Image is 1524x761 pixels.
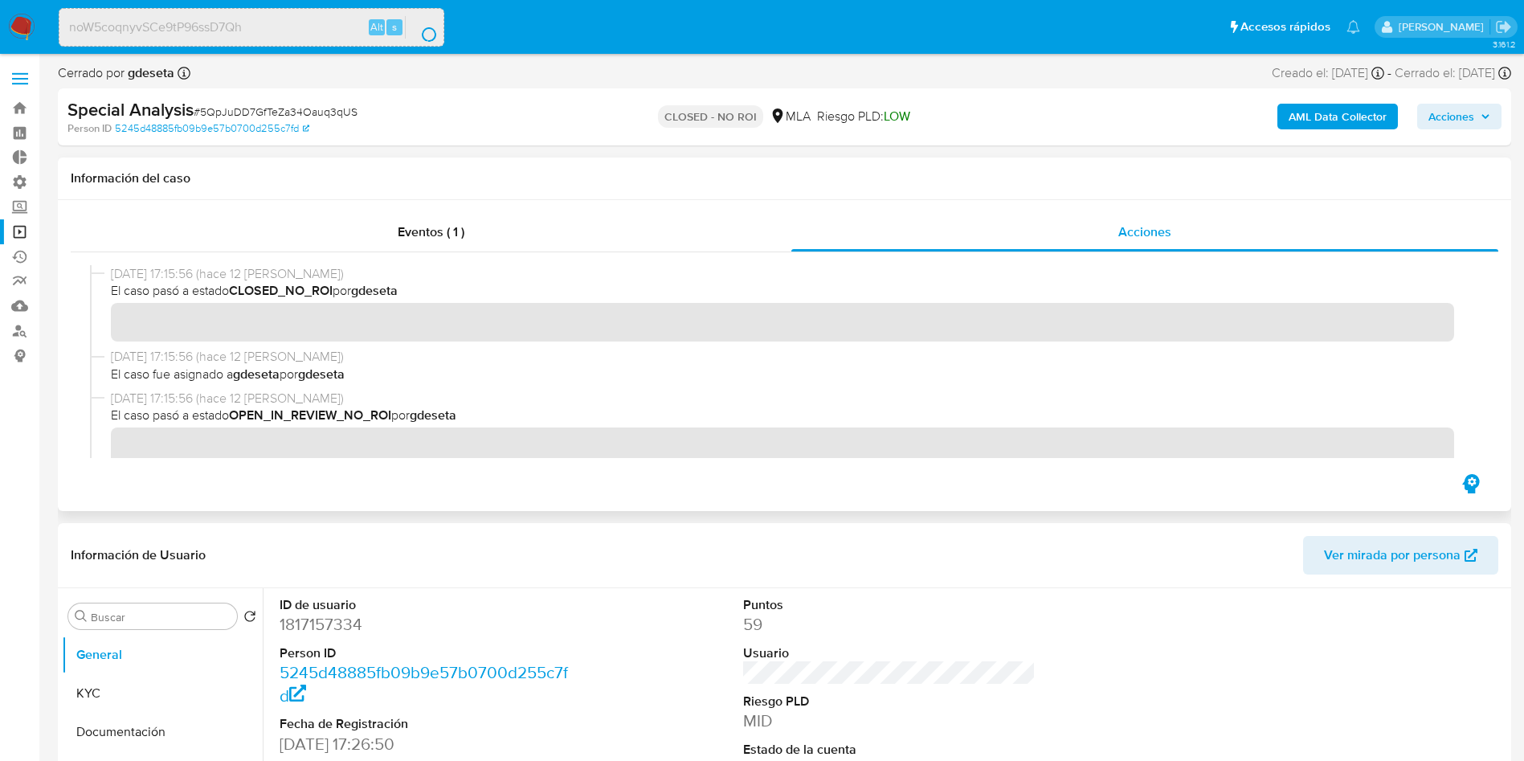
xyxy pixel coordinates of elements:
button: Volver al orden por defecto [243,610,256,628]
span: Alt [370,19,383,35]
span: # 5QpJuDD7GfTeZa34Oauq3qUS [194,104,358,120]
h1: Información del caso [71,170,1498,186]
dt: Usuario [743,644,1036,662]
dd: 59 [743,613,1036,636]
div: MLA [770,108,811,125]
b: AML Data Collector [1289,104,1387,129]
span: - [1387,64,1391,82]
input: Buscar usuario o caso... [59,17,443,38]
div: Cerrado el: [DATE] [1395,64,1511,82]
button: KYC [62,674,263,713]
span: Riesgo PLD: [817,108,910,125]
h1: Información de Usuario [71,547,206,563]
a: Notificaciones [1346,20,1360,34]
p: gustavo.deseta@mercadolibre.com [1399,19,1489,35]
a: Salir [1495,18,1512,35]
span: Ver mirada por persona [1324,536,1461,575]
dt: Puntos [743,596,1036,614]
button: Documentación [62,713,263,751]
button: Buscar [75,610,88,623]
input: Buscar [91,610,231,624]
p: CLOSED - NO ROI [658,105,763,128]
button: Acciones [1417,104,1502,129]
button: Ver mirada por persona [1303,536,1498,575]
dd: MID [743,710,1036,732]
span: Eventos ( 1 ) [398,223,464,241]
button: General [62,636,263,674]
span: Cerrado por [58,64,174,82]
b: Person ID [67,121,112,136]
span: LOW [884,107,910,125]
span: s [392,19,397,35]
b: gdeseta [125,63,174,82]
button: AML Data Collector [1277,104,1398,129]
a: 5245d48885fb09b9e57b0700d255c7fd [115,121,309,136]
b: Special Analysis [67,96,194,122]
dd: [DATE] 17:26:50 [280,733,573,755]
dt: ID de usuario [280,596,573,614]
span: Accesos rápidos [1240,18,1330,35]
dt: Riesgo PLD [743,693,1036,710]
a: 5245d48885fb09b9e57b0700d255c7fd [280,661,568,706]
dt: Estado de la cuenta [743,741,1036,759]
button: search-icon [405,16,438,39]
div: Creado el: [DATE] [1272,64,1384,82]
span: Acciones [1428,104,1474,129]
dd: 1817157334 [280,613,573,636]
span: Acciones [1118,223,1171,241]
dt: Fecha de Registración [280,715,573,733]
dt: Person ID [280,644,573,662]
